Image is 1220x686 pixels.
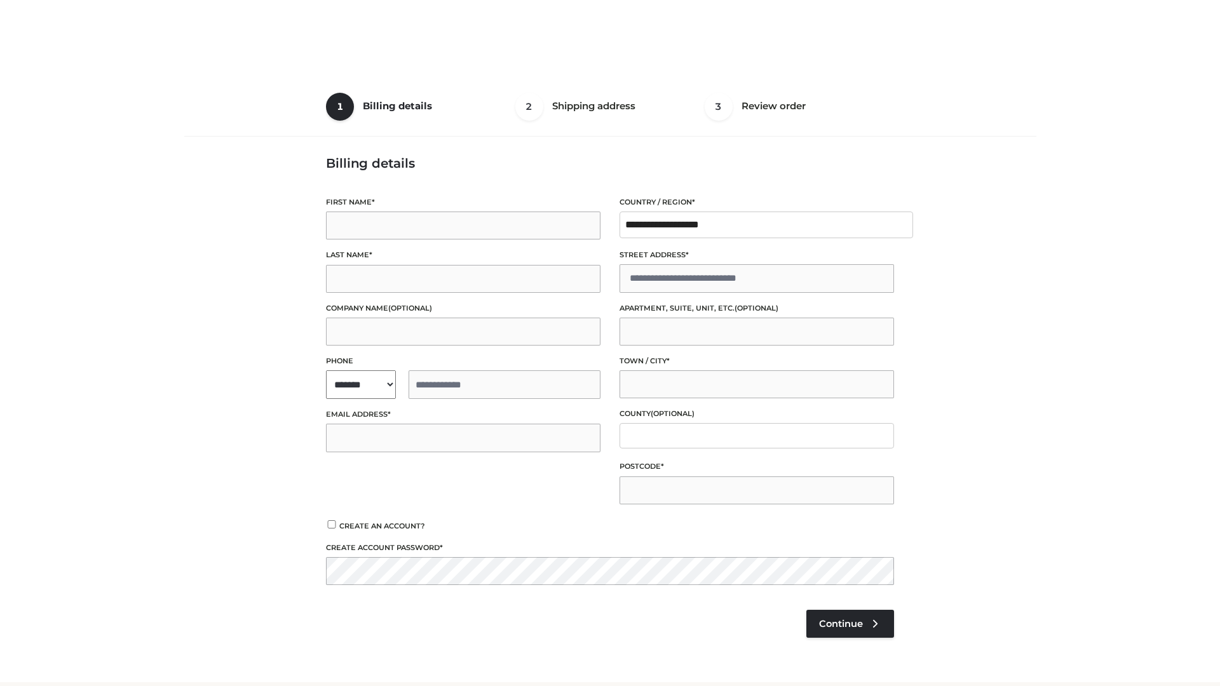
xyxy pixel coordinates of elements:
label: Company name [326,302,600,314]
label: Country / Region [620,196,894,208]
label: Email address [326,408,600,420]
h3: Billing details [326,156,894,171]
label: County [620,408,894,420]
span: (optional) [388,304,432,313]
span: (optional) [735,304,778,313]
label: Town / City [620,355,894,367]
span: Continue [819,618,863,629]
span: 1 [326,93,354,121]
span: (optional) [651,409,695,418]
a: Continue [806,610,894,638]
span: Review order [742,100,806,112]
label: Postcode [620,461,894,473]
label: First name [326,196,600,208]
label: Street address [620,249,894,261]
label: Create account password [326,542,894,554]
label: Apartment, suite, unit, etc. [620,302,894,314]
span: Create an account? [339,521,425,530]
input: Create an account? [326,520,337,528]
span: 3 [705,93,733,121]
span: 2 [515,93,543,121]
span: Shipping address [552,100,635,112]
label: Last name [326,249,600,261]
label: Phone [326,355,600,367]
span: Billing details [363,100,432,112]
